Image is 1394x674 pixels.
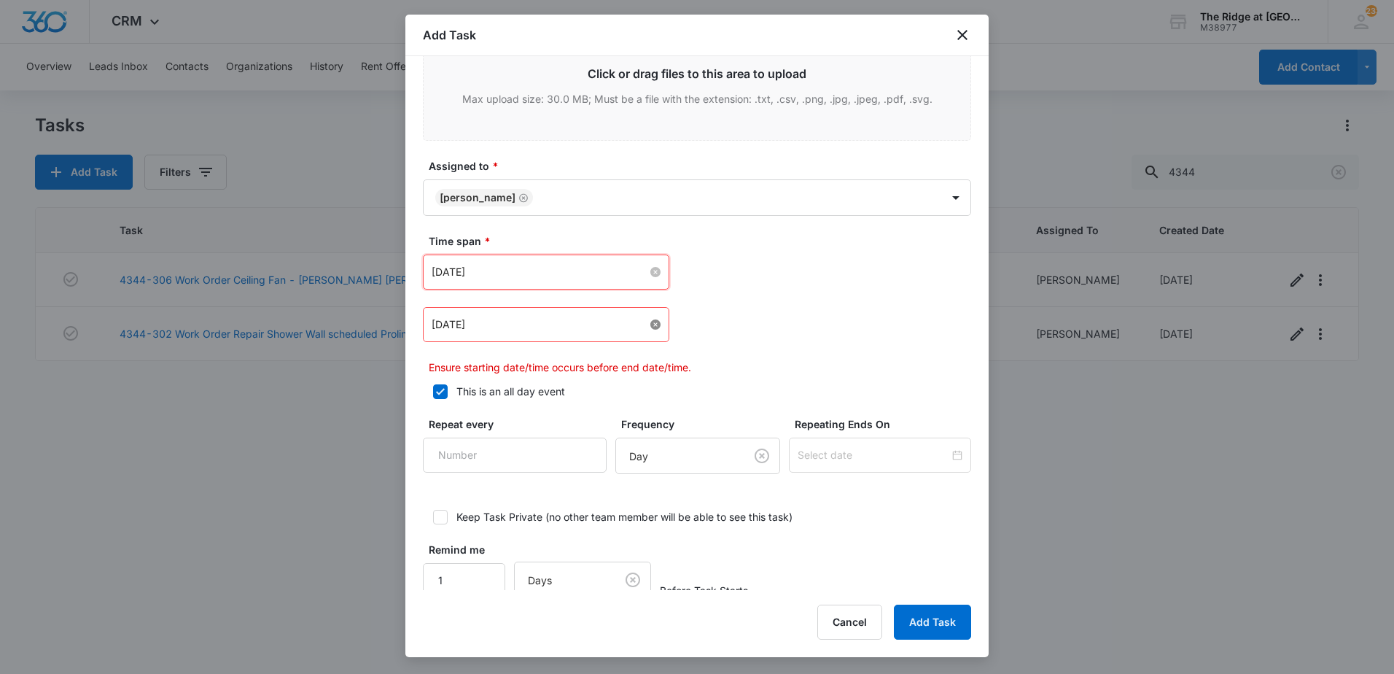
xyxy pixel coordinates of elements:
[429,233,977,249] label: Time span
[432,317,647,333] input: Aug 2, 2023
[817,605,882,640] button: Cancel
[954,26,971,44] button: close
[795,417,977,432] label: Repeating Ends On
[423,438,607,473] input: Number
[650,267,661,277] span: close-circle
[429,360,971,375] p: Ensure starting date/time occurs before end date/time.
[429,542,511,557] label: Remind me
[621,568,645,592] button: Clear
[423,26,476,44] h1: Add Task
[894,605,971,640] button: Add Task
[798,447,949,463] input: Select date
[429,417,612,432] label: Repeat every
[423,563,505,598] input: Number
[650,319,661,330] span: close-circle
[429,158,977,174] label: Assigned to
[432,264,647,280] input: Sep 4, 2025
[621,417,786,432] label: Frequency
[440,193,515,203] div: [PERSON_NAME]
[515,193,529,203] div: Remove Ricardo Marin
[750,444,774,468] button: Clear
[456,509,793,524] div: Keep Task Private (no other team member will be able to see this task)
[456,384,565,399] div: This is an all day event
[660,583,748,598] span: Before Task Starts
